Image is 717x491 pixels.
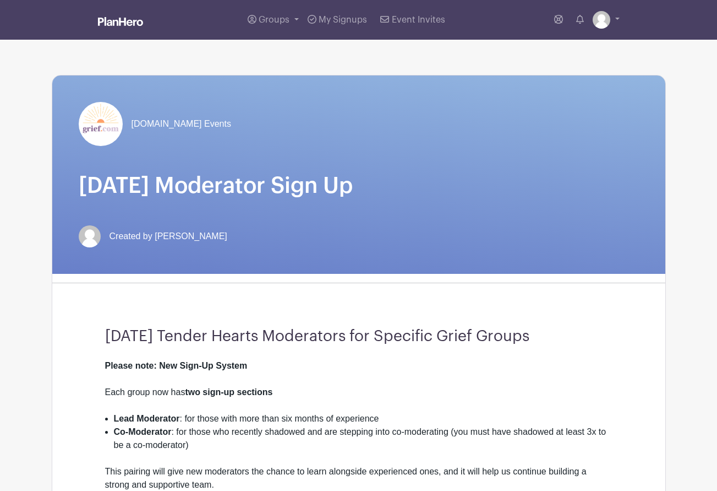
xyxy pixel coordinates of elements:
span: [DOMAIN_NAME] Events [132,117,231,131]
li: : for those with more than six months of experience [114,412,612,425]
img: grief-logo-planhero.png [79,102,123,146]
img: default-ce2991bfa6775e67f084385cd625a349d9dcbb7a52a09fb2fda1e96e2d18dcdb.png [79,225,101,247]
h3: [DATE] Tender Hearts Moderators for Specific Grief Groups [105,327,612,346]
strong: two sign-up sections [185,387,272,397]
img: logo_white-6c42ec7e38ccf1d336a20a19083b03d10ae64f83f12c07503d8b9e83406b4c7d.svg [98,17,143,26]
strong: Co-Moderator [114,427,172,436]
div: Each group now has [105,386,612,412]
span: My Signups [319,15,367,24]
span: Groups [259,15,289,24]
strong: Lead Moderator [114,414,180,423]
h1: [DATE] Moderator Sign Up [79,172,639,199]
strong: Please note: New Sign-Up System [105,361,248,370]
li: : for those who recently shadowed and are stepping into co-moderating (you must have shadowed at ... [114,425,612,465]
img: default-ce2991bfa6775e67f084385cd625a349d9dcbb7a52a09fb2fda1e96e2d18dcdb.png [593,11,610,29]
span: Event Invites [392,15,445,24]
span: Created by [PERSON_NAME] [110,230,227,243]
